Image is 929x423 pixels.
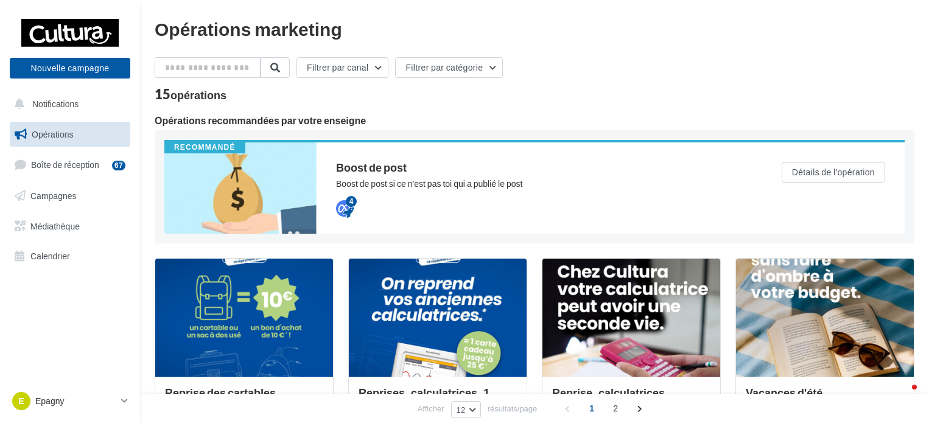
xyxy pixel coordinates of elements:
[336,162,733,173] div: Boost de post
[170,89,226,100] div: opérations
[155,88,226,101] div: 15
[418,403,444,414] span: Afficher
[746,386,904,411] div: Vacances d'été
[7,152,133,178] a: Boîte de réception67
[32,129,73,139] span: Opérations
[32,99,79,109] span: Notifications
[606,399,625,418] span: 2
[888,382,917,411] iframe: Intercom live chat
[30,251,70,261] span: Calendrier
[35,395,116,407] p: Epagny
[31,159,99,170] span: Boîte de réception
[7,214,133,239] a: Médiathèque
[346,196,357,207] div: 4
[18,395,24,407] span: E
[10,390,130,413] a: E Epagny
[10,58,130,79] button: Nouvelle campagne
[336,178,733,190] div: Boost de post si ce n'est pas toi qui a publié le post
[359,386,517,411] div: Reprises_calculatrices_1
[112,161,125,170] div: 67
[395,57,503,78] button: Filtrer par catégorie
[7,183,133,209] a: Campagnes
[155,116,914,125] div: Opérations recommandées par votre enseigne
[782,162,885,183] button: Détails de l'opération
[7,91,128,117] button: Notifications
[165,386,323,411] div: Reprise des cartables
[296,57,388,78] button: Filtrer par canal
[582,399,601,418] span: 1
[7,243,133,269] a: Calendrier
[30,191,77,201] span: Campagnes
[30,220,80,231] span: Médiathèque
[155,19,914,38] div: Opérations marketing
[7,122,133,147] a: Opérations
[552,386,710,411] div: Reprise_calculatrices
[488,403,538,414] span: résultats/page
[457,405,466,414] span: 12
[164,142,245,153] div: Recommandé
[451,401,481,418] button: 12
